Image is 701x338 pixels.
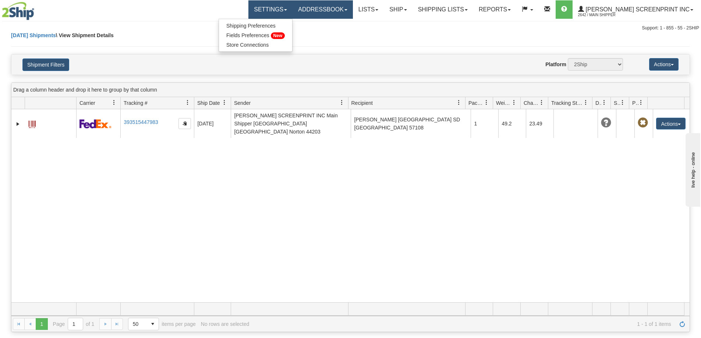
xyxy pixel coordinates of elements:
[226,32,269,38] span: Fields Preferences
[638,118,648,128] span: Pickup Not Assigned
[598,96,610,109] a: Delivery Status filter column settings
[201,321,249,327] div: No rows are selected
[14,120,22,128] a: Expand
[336,96,348,109] a: Sender filter column settings
[524,99,539,107] span: Charge
[219,40,292,50] a: Store Connections
[226,23,276,29] span: Shipping Preferences
[616,96,629,109] a: Shipment Issues filter column settings
[353,0,384,19] a: Lists
[219,31,292,40] a: Fields Preferences New
[124,119,158,125] a: 393515447983
[124,99,148,107] span: Tracking #
[656,118,686,129] button: Actions
[578,11,633,19] span: 2642 / Main Shipper
[293,0,353,19] a: Addressbook
[79,119,111,128] img: 2 - FedEx Express®
[2,25,699,31] div: Support: 1 - 855 - 55 - 2SHIP
[573,0,699,19] a: [PERSON_NAME] Screenprint Inc 2642 / Main Shipper
[6,6,68,12] div: live help - online
[128,318,196,330] span: items per page
[535,96,548,109] a: Charge filter column settings
[22,58,69,71] button: Shipment Filters
[128,318,159,330] span: Page sizes drop down
[194,109,231,138] td: [DATE]
[471,109,498,138] td: 1
[231,109,351,138] td: [PERSON_NAME] SCREENPRINT INC Main Shipper [GEOGRAPHIC_DATA] [GEOGRAPHIC_DATA] Norton 44203
[248,0,293,19] a: Settings
[147,318,159,330] span: select
[526,109,553,138] td: 23.49
[79,99,95,107] span: Carrier
[11,83,690,97] div: grid grouping header
[226,42,269,48] span: Store Connections
[595,99,602,107] span: Delivery Status
[601,118,611,128] span: Unknown
[2,2,34,20] img: logo2642.jpg
[351,109,471,138] td: [PERSON_NAME] [GEOGRAPHIC_DATA] SD [GEOGRAPHIC_DATA] 57108
[508,96,520,109] a: Weight filter column settings
[218,96,231,109] a: Ship Date filter column settings
[28,117,36,129] a: Label
[468,99,484,107] span: Packages
[11,32,56,38] a: [DATE] Shipments
[649,58,679,71] button: Actions
[197,99,220,107] span: Ship Date
[413,0,473,19] a: Shipping lists
[219,21,292,31] a: Shipping Preferences
[36,318,47,330] span: Page 1
[496,99,511,107] span: Weight
[676,318,688,330] a: Refresh
[178,118,191,129] button: Copy to clipboard
[632,99,638,107] span: Pickup Status
[684,131,700,206] iframe: chat widget
[133,320,142,328] span: 50
[480,96,493,109] a: Packages filter column settings
[635,96,647,109] a: Pickup Status filter column settings
[53,318,95,330] span: Page of 1
[453,96,465,109] a: Recipient filter column settings
[384,0,412,19] a: Ship
[584,6,690,13] span: [PERSON_NAME] Screenprint Inc
[473,0,516,19] a: Reports
[580,96,592,109] a: Tracking Status filter column settings
[181,96,194,109] a: Tracking # filter column settings
[56,32,114,38] span: \ View Shipment Details
[498,109,526,138] td: 49.2
[551,99,583,107] span: Tracking Status
[351,99,373,107] span: Recipient
[271,32,285,39] span: New
[234,99,251,107] span: Sender
[254,321,671,327] span: 1 - 1 of 1 items
[545,61,566,68] label: Platform
[614,99,620,107] span: Shipment Issues
[68,318,83,330] input: Page 1
[108,96,120,109] a: Carrier filter column settings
